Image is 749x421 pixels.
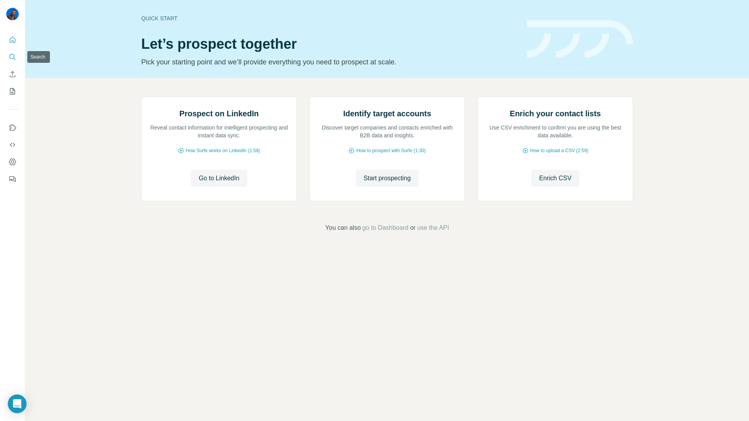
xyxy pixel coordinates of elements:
h2: Prospect on LinkedIn [179,108,259,119]
span: Go to LinkedIn [199,174,239,183]
div: Open Intercom Messenger [8,394,27,413]
p: Pick your starting point and we’ll provide everything you need to prospect at scale. [141,57,517,68]
img: banner [527,20,633,58]
span: Start prospecting [364,174,411,183]
p: Discover target companies and contacts enriched with B2B data and insights. [318,124,457,139]
img: Avatar [6,8,19,20]
p: Use CSV enrichment to confirm you are using the best data available. [486,124,625,139]
button: My lists [6,84,19,98]
span: or [410,223,415,233]
button: Dashboard [6,155,19,169]
button: Go to LinkedIn [191,170,247,187]
span: How to upload a CSV (2:59) [530,147,588,154]
button: Search [6,50,19,64]
button: Use Surfe on LinkedIn [6,121,19,135]
button: Enrich CSV [531,170,579,187]
button: Start prospecting [356,170,419,187]
button: Use Surfe API [6,138,19,152]
p: Reveal contact information for intelligent prospecting and instant data sync. [149,124,289,139]
button: Feedback [6,172,19,186]
button: use the API [417,223,449,233]
span: How to prospect with Surfe (1:30) [356,147,426,154]
button: go to Dashboard [362,223,408,233]
h2: Enrich your contact lists [510,108,601,119]
button: Quick start [6,33,19,47]
span: You can also [325,223,361,233]
div: Quick start [141,14,517,22]
span: Enrich CSV [539,174,572,183]
button: Enrich CSV [6,67,19,81]
h1: Let’s prospect together [141,36,517,52]
span: How Surfe works on LinkedIn (1:58) [186,147,260,154]
h2: Identify target accounts [343,108,431,119]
